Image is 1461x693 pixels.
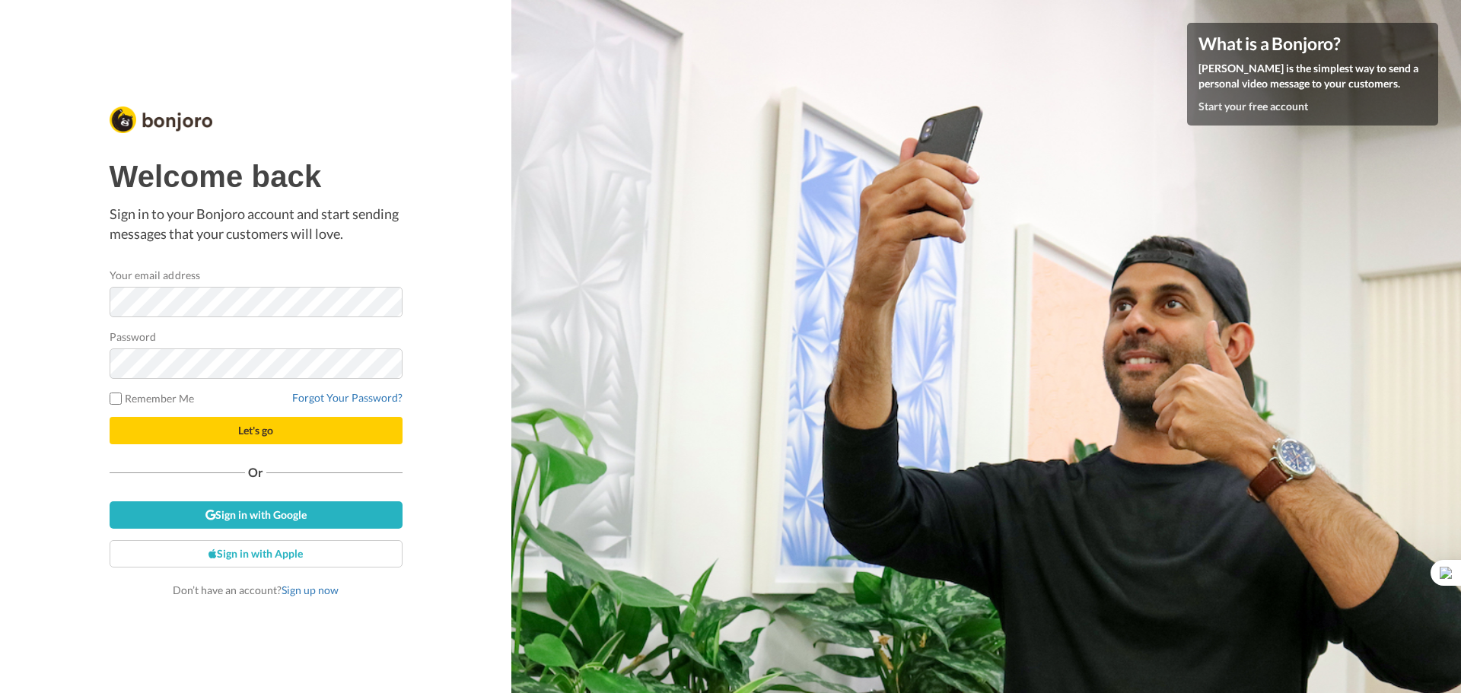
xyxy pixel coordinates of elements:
[173,583,339,596] span: Don’t have an account?
[1198,34,1427,53] h4: What is a Bonjoro?
[110,390,195,406] label: Remember Me
[292,391,403,404] a: Forgot Your Password?
[1198,100,1308,113] a: Start your free account
[110,501,403,529] a: Sign in with Google
[238,424,273,437] span: Let's go
[245,467,266,478] span: Or
[110,205,403,243] p: Sign in to your Bonjoro account and start sending messages that your customers will love.
[110,417,403,444] button: Let's go
[110,267,200,283] label: Your email address
[282,583,339,596] a: Sign up now
[1198,61,1427,91] p: [PERSON_NAME] is the simplest way to send a personal video message to your customers.
[110,540,403,567] a: Sign in with Apple
[110,393,122,405] input: Remember Me
[110,160,403,193] h1: Welcome back
[110,329,157,345] label: Password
